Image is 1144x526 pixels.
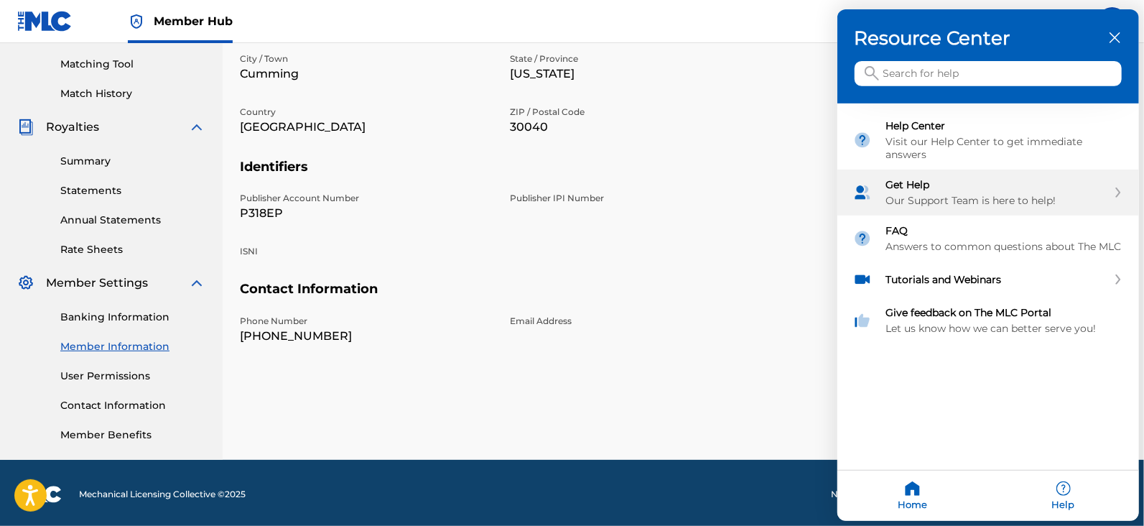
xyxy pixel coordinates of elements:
[1114,188,1122,198] svg: expand
[886,273,1107,286] div: Tutorials and Webinars
[855,27,1122,50] h3: Resource Center
[1114,274,1122,285] svg: expand
[886,224,1123,237] div: FAQ
[837,297,1139,343] div: Give feedback on The MLC Portal
[886,135,1123,161] div: Visit our Help Center to get immediate answers
[855,61,1122,86] input: Search for help
[865,66,879,80] svg: icon
[886,240,1123,253] div: Answers to common questions about The MLC
[853,311,872,330] img: module icon
[886,119,1123,132] div: Help Center
[886,322,1123,335] div: Let us know how we can better serve you!
[988,471,1139,521] div: Help
[837,111,1139,170] div: Help Center
[1108,31,1122,45] div: close resource center
[853,270,872,289] img: module icon
[886,194,1107,207] div: Our Support Team is here to help!
[837,216,1139,262] div: FAQ
[886,306,1123,319] div: Give feedback on The MLC Portal
[837,471,988,521] div: Home
[886,178,1107,191] div: Get Help
[837,103,1139,343] div: entering resource center home
[853,131,872,149] img: module icon
[837,262,1139,297] div: Tutorials and Webinars
[837,170,1139,216] div: Get Help
[853,183,872,202] img: module icon
[853,229,872,248] img: module icon
[837,103,1139,343] div: Resource center home modules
